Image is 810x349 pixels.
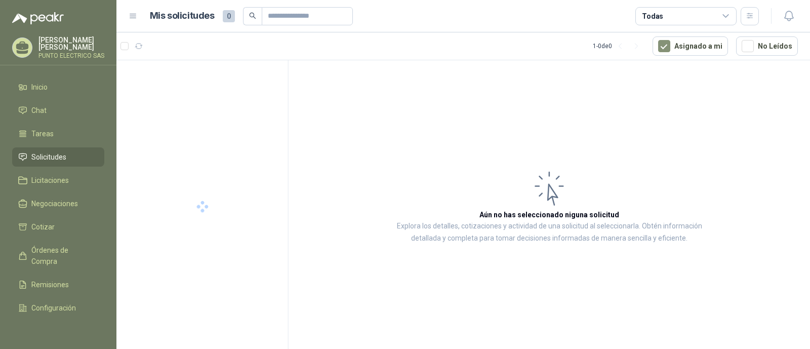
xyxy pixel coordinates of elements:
span: Órdenes de Compra [31,245,95,267]
a: Inicio [12,77,104,97]
img: Logo peakr [12,12,64,24]
span: 0 [223,10,235,22]
p: [PERSON_NAME] [PERSON_NAME] [38,36,104,51]
a: Tareas [12,124,104,143]
a: Negociaciones [12,194,104,213]
a: Configuración [12,298,104,318]
a: Cotizar [12,217,104,237]
p: Explora los detalles, cotizaciones y actividad de una solicitud al seleccionarla. Obtén informaci... [390,220,709,245]
span: Negociaciones [31,198,78,209]
a: Licitaciones [12,171,104,190]
h1: Mis solicitudes [150,9,215,23]
span: Licitaciones [31,175,69,186]
a: Solicitudes [12,147,104,167]
a: Órdenes de Compra [12,241,104,271]
span: Remisiones [31,279,69,290]
span: Chat [31,105,47,116]
a: Chat [12,101,104,120]
h3: Aún no has seleccionado niguna solicitud [479,209,619,220]
button: No Leídos [736,36,798,56]
div: Todas [642,11,663,22]
span: Tareas [31,128,54,139]
span: Cotizar [31,221,55,232]
span: Inicio [31,82,48,93]
div: 1 - 0 de 0 [593,38,644,54]
span: Configuración [31,302,76,314]
p: PUNTO ELECTRICO SAS [38,53,104,59]
a: Remisiones [12,275,104,294]
span: Solicitudes [31,151,66,163]
button: Asignado a mi [653,36,728,56]
span: search [249,12,256,19]
a: Manuales y ayuda [12,322,104,341]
